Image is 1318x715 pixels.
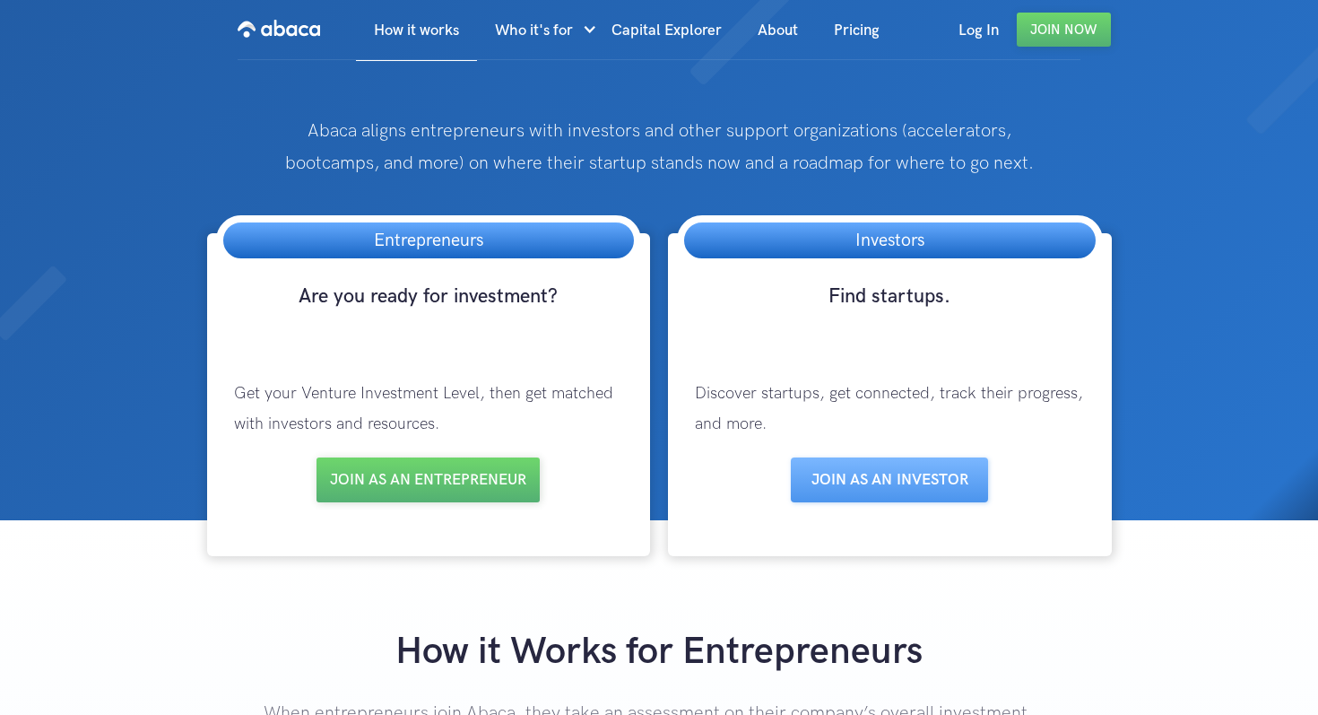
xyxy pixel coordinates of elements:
p: Get your Venture Investment Level, then get matched with investors and resources. [216,361,642,458]
a: Join as an entrepreneur [316,458,540,502]
a: Join Now [1017,13,1111,47]
a: Join as aN INVESTOR [791,458,988,502]
h3: Investors [837,222,942,258]
p: Abaca aligns entrepreneurs with investors and other support organizations (accelerators, bootcamp... [264,115,1054,179]
img: Abaca logo [238,14,320,43]
h3: Find startups. [677,283,1103,343]
h3: Entrepreneurs [356,222,501,258]
p: Discover startups, get connected, track their progress, and more. [677,361,1103,458]
strong: How it Works for Entrepreneurs [395,629,923,675]
h3: Are you ready for investment? [216,283,642,343]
